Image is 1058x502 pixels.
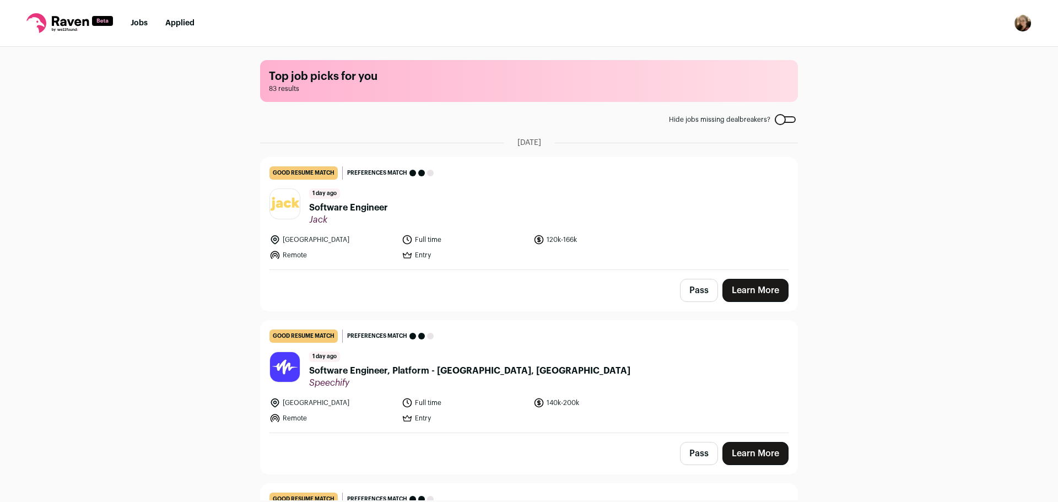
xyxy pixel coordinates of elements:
[533,234,659,245] li: 120k-166k
[402,397,527,408] li: Full time
[722,442,789,465] a: Learn More
[261,321,797,433] a: good resume match Preferences match 1 day ago Software Engineer, Platform - [GEOGRAPHIC_DATA], [G...
[669,115,770,124] span: Hide jobs missing dealbreakers?
[517,137,541,148] span: [DATE]
[269,330,338,343] div: good resume match
[347,331,407,342] span: Preferences match
[131,19,148,27] a: Jobs
[1014,14,1032,32] button: Open dropdown
[269,84,789,93] span: 83 results
[402,250,527,261] li: Entry
[309,377,630,388] span: Speechify
[269,166,338,180] div: good resume match
[402,413,527,424] li: Entry
[270,352,300,382] img: 59b05ed76c69f6ff723abab124283dfa738d80037756823f9fc9e3f42b66bce3.jpg
[309,364,630,377] span: Software Engineer, Platform - [GEOGRAPHIC_DATA], [GEOGRAPHIC_DATA]
[309,201,388,214] span: Software Engineer
[270,189,300,219] img: d7262890edd9d29c6530dcc0b6028b42be08a04fe1109dfb14c0a83163e81f49.png
[1014,14,1032,32] img: 7292595-medium_jpg
[347,168,407,179] span: Preferences match
[269,397,395,408] li: [GEOGRAPHIC_DATA]
[269,69,789,84] h1: Top job picks for you
[402,234,527,245] li: Full time
[680,279,718,302] button: Pass
[680,442,718,465] button: Pass
[722,279,789,302] a: Learn More
[261,158,797,269] a: good resume match Preferences match 1 day ago Software Engineer Jack [GEOGRAPHIC_DATA] Full time ...
[309,214,388,225] span: Jack
[165,19,195,27] a: Applied
[309,352,340,362] span: 1 day ago
[269,413,395,424] li: Remote
[533,397,659,408] li: 140k-200k
[269,234,395,245] li: [GEOGRAPHIC_DATA]
[269,250,395,261] li: Remote
[309,188,340,199] span: 1 day ago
